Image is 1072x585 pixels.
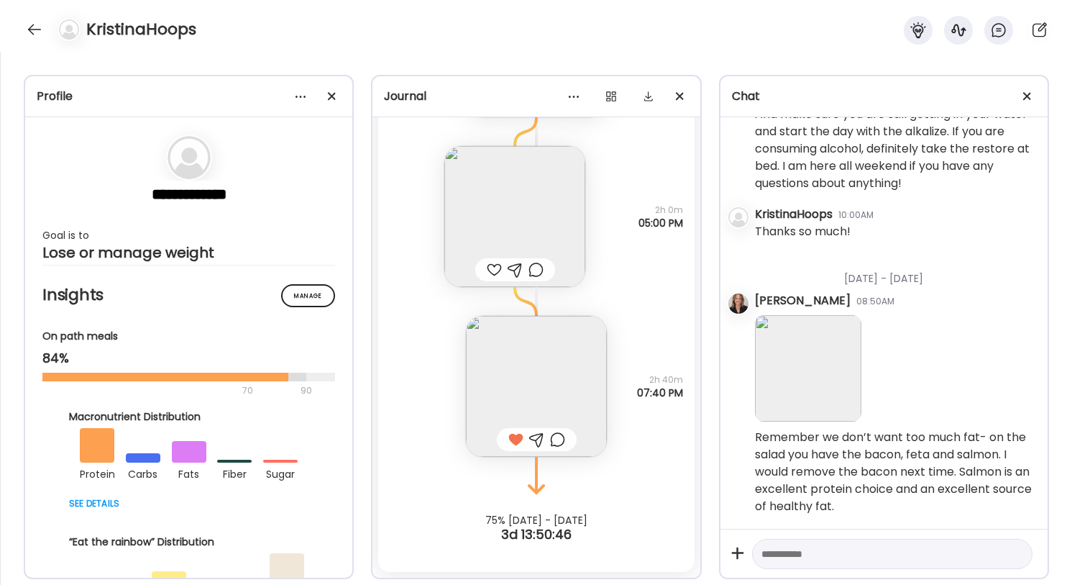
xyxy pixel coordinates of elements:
[42,382,296,399] div: 70
[42,227,335,244] div: Goal is to
[42,244,335,261] div: Lose or manage weight
[444,146,585,287] img: images%2Fk5ZMW9FHcXQur5qotgTX4mCroqJ3%2FZHEiKBGZ4mJHvGGbe1jr%2FMbeHY3h5rUs5XdhuPrtQ_240
[126,463,160,483] div: carbs
[728,207,748,227] img: bg-avatar-default.svg
[838,209,874,222] div: 10:00AM
[42,284,335,306] h2: Insights
[728,294,748,314] img: avatars%2FOBFS3SlkXLf3tw0VcKDc4a7uuG83
[732,88,1036,105] div: Chat
[372,514,700,526] div: 75% [DATE] - [DATE]
[755,223,851,240] div: Thanks so much!
[69,409,309,425] div: Macronutrient Distribution
[299,382,313,399] div: 90
[80,463,114,483] div: protein
[86,18,196,41] h4: KristinaHoops
[59,19,79,40] img: bg-avatar-default.svg
[69,535,309,550] div: “Eat the rainbow” Distribution
[638,217,683,230] span: 05:00 PM
[37,88,341,105] div: Profile
[168,136,211,179] img: bg-avatar-default.svg
[466,316,607,457] img: images%2Fk5ZMW9FHcXQur5qotgTX4mCroqJ3%2FUzNAgU50TRFf418Jj3Zs%2FNW1TzX35B0kScxndyGQt_240
[281,284,335,307] div: Manage
[856,295,894,308] div: 08:50AM
[755,315,861,422] img: images%2Fk5ZMW9FHcXQur5qotgTX4mCroqJ3%2FUzNAgU50TRFf418Jj3Zs%2FNW1TzX35B0kScxndyGQt_240
[42,329,335,344] div: On path meals
[263,463,298,483] div: sugar
[638,204,683,217] span: 2h 0m
[217,463,252,483] div: fiber
[172,463,206,483] div: fats
[755,429,1036,515] div: Remember we don’t want too much fat- on the salad you have the bacon, feta and salmon. I would re...
[637,373,683,386] span: 2h 40m
[755,292,851,309] div: [PERSON_NAME]
[372,526,700,543] div: 3d 13:50:46
[637,386,683,399] span: 07:40 PM
[755,254,1036,292] div: [DATE] - [DATE]
[755,206,833,223] div: KristinaHoops
[42,350,335,367] div: 84%
[384,88,688,105] div: Journal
